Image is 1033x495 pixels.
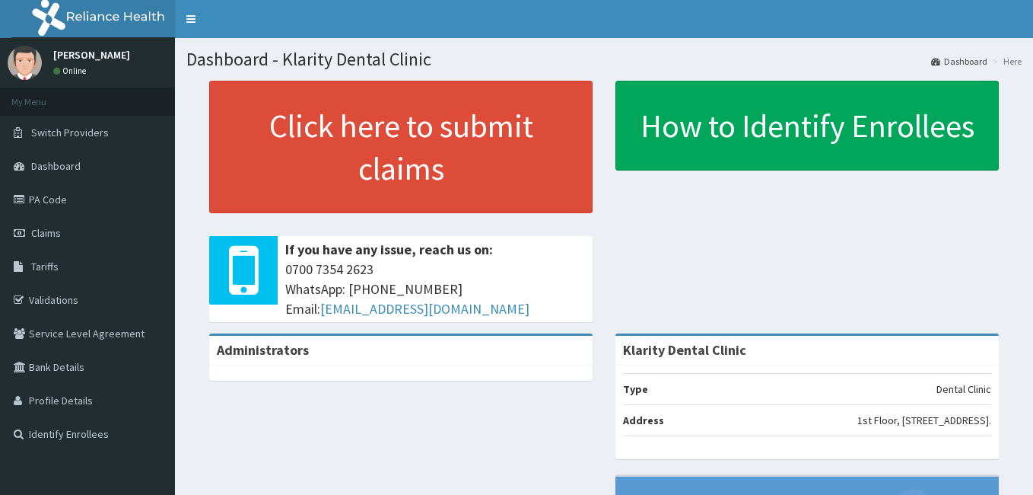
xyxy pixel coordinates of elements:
p: Dental Clinic [936,382,991,397]
span: Tariffs [31,260,59,273]
li: Here [989,55,1022,68]
p: [PERSON_NAME] [53,49,130,60]
a: Online [53,65,90,76]
b: Type [623,382,648,396]
b: Address [623,414,664,427]
p: 1st Floor, [STREET_ADDRESS]. [857,413,991,428]
span: 0700 7354 2623 WhatsApp: [PHONE_NUMBER] Email: [285,260,585,318]
span: Claims [31,226,61,240]
a: How to Identify Enrollees [615,81,999,171]
strong: Klarity Dental Clinic [623,341,746,359]
a: Click here to submit claims [209,81,593,213]
span: Dashboard [31,159,81,173]
b: Administrators [217,341,309,359]
img: User Image [8,46,42,80]
h1: Dashboard - Klarity Dental Clinic [186,49,1022,69]
a: Dashboard [931,55,987,68]
a: [EMAIL_ADDRESS][DOMAIN_NAME] [320,300,529,318]
b: If you have any issue, reach us on: [285,241,493,258]
span: Switch Providers [31,126,109,139]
